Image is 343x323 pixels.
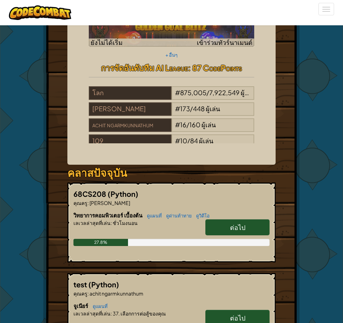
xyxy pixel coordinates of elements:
[87,200,89,206] span: :
[89,141,254,149] a: 109#10/84ผู้เล่น
[73,220,111,226] span: เลเวลล่าสุดที่เล่น
[163,213,192,219] a: ดูด่านท้าทาย
[73,280,88,289] span: test
[186,121,189,129] span: /
[189,121,200,129] span: 160
[73,200,87,206] span: คุณครู
[197,38,252,46] span: เข้าร่วมทัวร์นาเมนต์
[241,88,255,97] span: ผู้เล่น
[89,118,171,132] div: achit ngarmkunnathum
[91,38,123,46] span: ยังไม่ได้เริ่ม
[230,223,245,231] span: ต่อไป
[73,239,128,246] div: 27.8%
[120,310,166,317] span: เลือกการต่อสู้ของคุณ
[73,290,87,297] span: คุณครู
[175,88,180,97] span: #
[180,121,186,129] span: 16
[111,220,112,226] span: :
[89,18,254,47] a: ยังไม่ได้เริ่มเข้าร่วมทัวร์นาเมนต์
[89,303,108,309] a: ดูแผนที่
[230,314,245,322] span: ต่อไป
[73,189,108,198] span: 68CS208
[180,88,206,97] span: 875,005
[67,165,276,181] h3: คลาสปัจจุบัน
[209,88,240,97] span: 7,922,549
[73,212,143,219] span: วิทยาการคอมพิวเตอร์ เบื้องต้น
[89,134,171,148] div: 109
[89,109,254,117] a: [PERSON_NAME]#173/448ผู้เล่น
[206,88,209,97] span: /
[180,104,190,113] span: 173
[175,137,180,145] span: #
[111,310,112,317] span: :
[199,137,213,145] span: ผู้เล่น
[112,310,120,317] span: 37.
[88,280,119,289] span: (Python)
[193,213,210,219] a: ดูวิดีโอ
[175,104,180,113] span: #
[89,125,254,133] a: achit ngarmkunnathum#16/160ผู้เล่น
[206,104,220,113] span: ผู้เล่น
[87,290,89,297] span: :
[193,104,205,113] span: 448
[190,137,198,145] span: 84
[101,63,188,73] span: การจัดอันดับทีม AI League
[89,200,130,206] span: [PERSON_NAME]
[188,63,242,73] span: : 87 CodePoints
[143,213,162,219] a: ดูแผนที่
[73,310,111,317] span: เลเวลล่าสุดที่เล่น
[89,102,171,116] div: [PERSON_NAME]
[108,189,138,198] span: (Python)
[9,5,71,20] img: CodeCombat logo
[165,52,178,58] a: + อื่นๆ
[89,93,254,101] a: โลก#875,005/7,922,549ผู้เล่น
[175,121,180,129] span: #
[73,302,89,309] span: จูเนียร์
[187,137,190,145] span: /
[201,121,216,129] span: ผู้เล่น
[180,137,187,145] span: 10
[89,290,143,297] span: achit ngarmkunnathum
[89,86,171,100] div: โลก
[190,104,193,113] span: /
[112,220,138,226] span: ชั่วโมงนอน
[89,18,254,47] img: Golden Goal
